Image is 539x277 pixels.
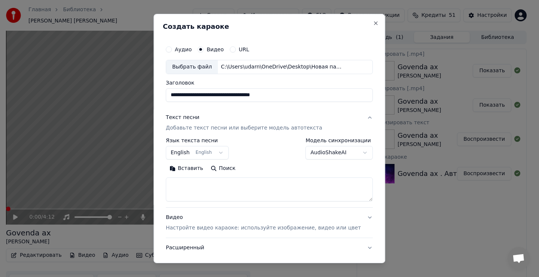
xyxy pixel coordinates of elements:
[166,224,361,232] p: Настройте видео караоке: используйте изображение, видео или цвет
[166,162,207,174] button: Вставить
[207,162,239,174] button: Поиск
[166,208,373,238] button: ВидеоНастройте видео караоке: используйте изображение, видео или цвет
[207,47,224,52] label: Видео
[166,124,322,132] p: Добавьте текст песни или выберите модель автотекста
[166,238,373,258] button: Расширенный
[166,138,373,207] div: Текст песниДобавьте текст песни или выберите модель автотекста
[218,63,345,71] div: C:\Users\udarn\OneDrive\Desktop\Новая папка\Сен гана. Автор. [PERSON_NAME]М.mp4
[166,60,218,74] div: Выбрать файл
[163,23,376,30] h2: Создать караоке
[166,214,361,232] div: Видео
[166,108,373,138] button: Текст песниДобавьте текст песни или выберите модель автотекста
[166,80,373,85] label: Заголовок
[166,114,200,121] div: Текст песни
[306,138,373,143] label: Модель синхронизации
[166,138,229,143] label: Язык текста песни
[175,47,192,52] label: Аудио
[239,47,249,52] label: URL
